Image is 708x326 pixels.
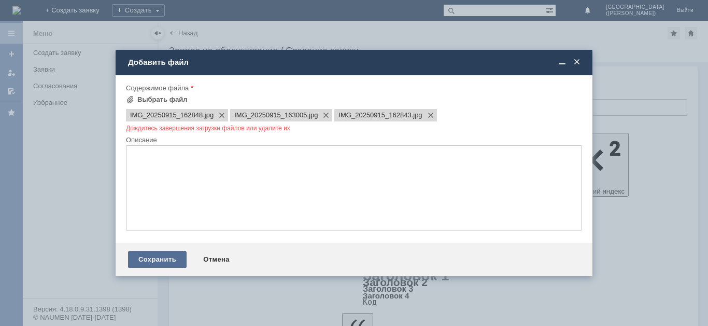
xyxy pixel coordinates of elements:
[4,29,151,54] div: Гель для умывания лица Сияние кожи гиалуроновый с витамином C,200 мл Белита/12/МТ
[126,137,580,143] div: Описание
[4,54,151,62] div: 4810151034023
[234,111,307,119] span: IMG_20250915_163005.jpg
[4,12,151,29] div: [DATE] в 16:26 на полке был обнаружен бракованный товар.
[128,58,582,67] div: Добавить файл
[4,62,151,79] div: ​Полка была облита,дно у товара подтекало.
[557,58,568,67] span: Свернуть (Ctrl + M)
[412,111,422,119] span: IMG_20250915_162843.jpg
[203,111,214,119] span: IMG_20250915_162848.jpg
[338,111,411,119] span: IMG_20250915_162843.jpg
[572,58,582,67] span: Закрыть
[137,96,188,104] div: Выбрать файл
[4,4,151,12] div: Добрый день.
[130,111,203,119] span: IMG_20250915_162848.jpg
[126,85,580,91] div: Содержимое файла
[307,111,318,119] span: IMG_20250915_163005.jpg
[126,121,582,135] div: Дождитесь завершения загрузки файлов или удалите их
